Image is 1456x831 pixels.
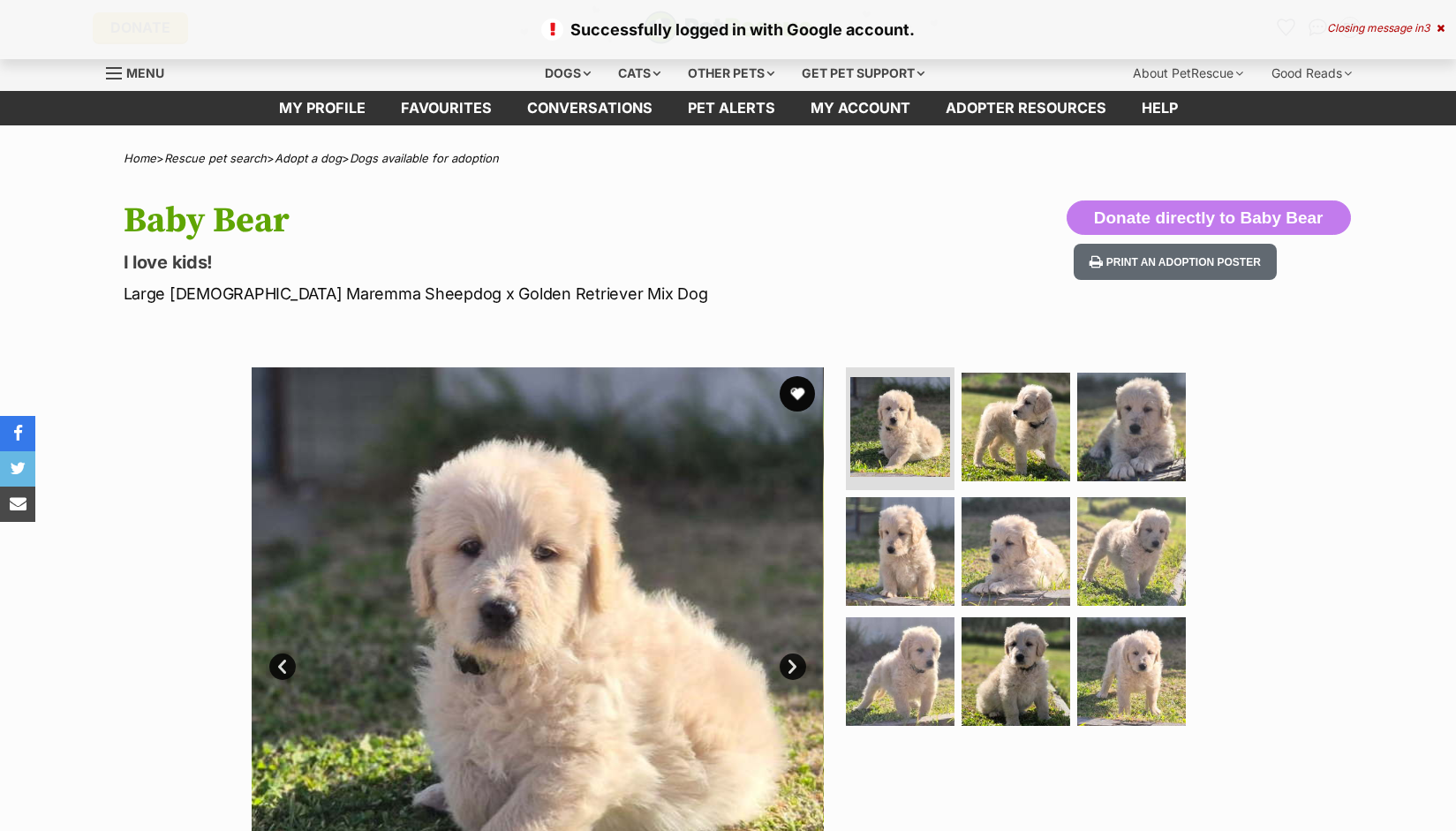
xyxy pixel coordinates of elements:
p: I love kids! [124,250,871,275]
a: Adopter resources [928,91,1124,125]
div: Get pet support [789,56,937,91]
img: Photo of Baby Bear [1077,617,1186,726]
div: Cats [606,56,673,91]
a: Dogs available for adoption [350,151,499,165]
button: Print an adoption poster [1074,244,1277,280]
a: Favourites [383,91,509,125]
img: Photo of Baby Bear [1077,373,1186,481]
a: Adopt a dog [275,151,342,165]
a: Prev [269,653,296,680]
a: My profile [261,91,383,125]
h1: Baby Bear [124,200,871,241]
div: Good Reads [1259,56,1364,91]
img: Photo of Baby Bear [846,497,954,606]
a: Menu [106,56,177,87]
div: Dogs [532,56,603,91]
div: About PetRescue [1120,56,1256,91]
img: Photo of Baby Bear [962,497,1070,606]
a: Pet alerts [670,91,793,125]
img: Photo of Baby Bear [846,617,954,726]
a: Help [1124,91,1196,125]
a: Rescue pet search [164,151,267,165]
a: My account [793,91,928,125]
img: Photo of Baby Bear [850,377,950,477]
a: Home [124,151,156,165]
a: Next [780,653,806,680]
span: 3 [1423,21,1430,34]
img: Photo of Baby Bear [1077,497,1186,606]
div: Closing message in [1327,22,1445,34]
div: Other pets [675,56,787,91]
p: Large [DEMOGRAPHIC_DATA] Maremma Sheepdog x Golden Retriever Mix Dog [124,282,871,306]
span: Menu [126,65,164,80]
button: Donate directly to Baby Bear [1067,200,1351,236]
img: Photo of Baby Bear [962,373,1070,481]
div: > > > [79,152,1377,165]
p: Successfully logged in with Google account. [18,18,1438,42]
img: Photo of Baby Bear [962,617,1070,726]
button: favourite [780,376,815,412]
a: conversations [509,91,670,125]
